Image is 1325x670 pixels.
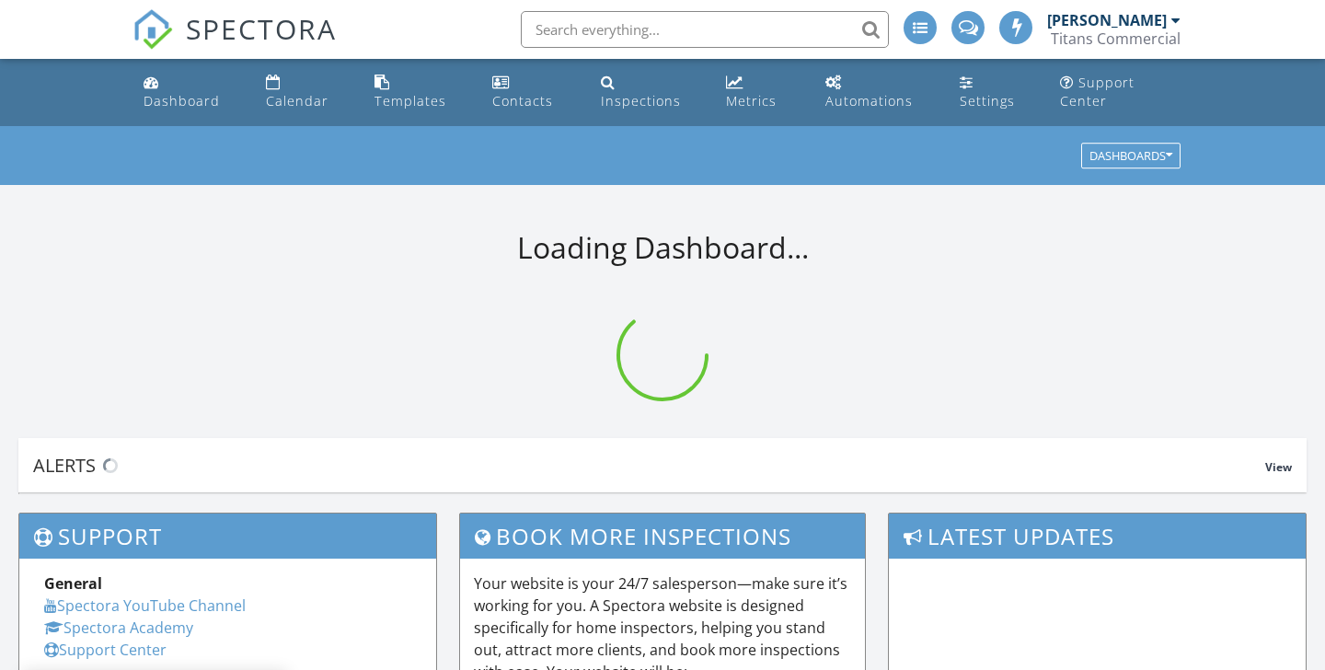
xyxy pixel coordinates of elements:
[44,640,167,660] a: Support Center
[492,92,553,110] div: Contacts
[44,618,193,638] a: Spectora Academy
[367,66,470,119] a: Templates
[952,66,1038,119] a: Settings
[719,66,803,119] a: Metrics
[266,92,328,110] div: Calendar
[1060,74,1135,110] div: Support Center
[593,66,704,119] a: Inspections
[259,66,352,119] a: Calendar
[1089,150,1172,163] div: Dashboards
[374,92,446,110] div: Templates
[485,66,580,119] a: Contacts
[601,92,681,110] div: Inspections
[144,92,220,110] div: Dashboard
[186,9,337,48] span: SPECTORA
[460,514,866,559] h3: Book More Inspections
[1265,459,1292,475] span: View
[132,9,173,50] img: The Best Home Inspection Software - Spectora
[521,11,889,48] input: Search everything...
[44,595,246,616] a: Spectora YouTube Channel
[1081,144,1181,169] button: Dashboards
[726,92,777,110] div: Metrics
[1051,29,1181,48] div: Titans Commercial
[825,92,913,110] div: Automations
[19,514,436,559] h3: Support
[960,92,1015,110] div: Settings
[1053,66,1189,119] a: Support Center
[818,66,938,119] a: Automations (Advanced)
[889,514,1306,559] h3: Latest Updates
[1047,11,1167,29] div: [PERSON_NAME]
[132,25,337,64] a: SPECTORA
[44,573,102,594] strong: General
[33,453,1265,478] div: Alerts
[136,66,244,119] a: Dashboard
